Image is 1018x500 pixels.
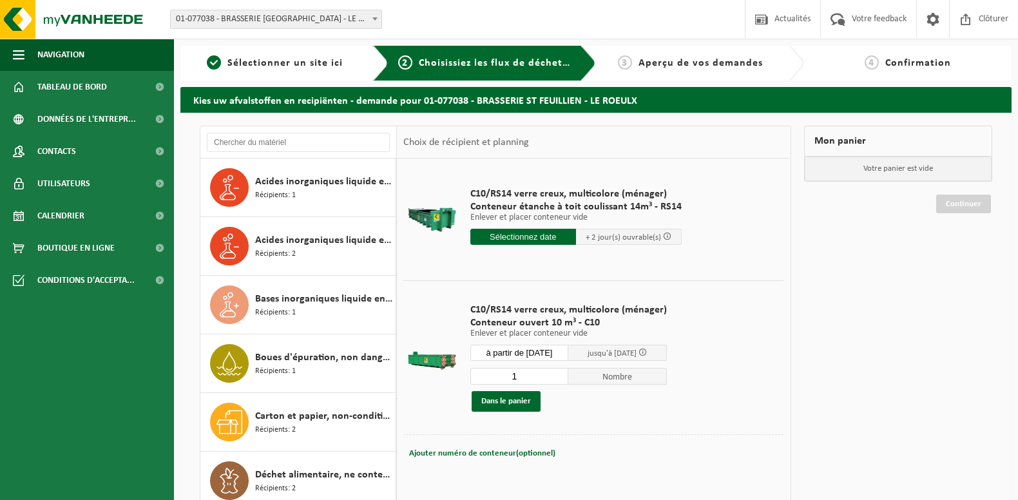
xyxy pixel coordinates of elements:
span: Acides inorganiques liquide en petits emballages [255,233,392,248]
button: Dans le panier [472,391,541,412]
span: Acides inorganiques liquide en fûts 200L [255,174,392,189]
div: Mon panier [804,126,993,157]
a: 1Sélectionner un site ici [187,55,363,71]
button: Ajouter numéro de conteneur(optionnel) [408,445,557,463]
span: Récipients: 2 [255,248,296,260]
span: Utilisateurs [37,168,90,200]
span: Conteneur étanche à toit coulissant 14m³ - RS14 [470,200,682,213]
button: Bases inorganiques liquide en petits emballages Récipients: 1 [200,276,396,334]
span: Carton et papier, non-conditionné (industriel) [255,409,392,424]
button: Boues d'épuration, non dangereuses Récipients: 1 [200,334,396,393]
span: Nombre [568,368,667,385]
span: C10/RS14 verre creux, multicolore (ménager) [470,187,682,200]
input: Sélectionnez date [470,345,569,361]
a: Continuer [936,195,991,213]
span: Boutique en ligne [37,232,115,264]
input: Sélectionnez date [470,229,576,245]
span: C10/RS14 verre creux, multicolore (ménager) [470,303,667,316]
span: Conditions d'accepta... [37,264,135,296]
span: Récipients: 1 [255,307,296,319]
span: Tableau de bord [37,71,107,103]
span: Conteneur ouvert 10 m³ - C10 [470,316,667,329]
span: Récipients: 2 [255,424,296,436]
button: Carton et papier, non-conditionné (industriel) Récipients: 2 [200,393,396,452]
span: Navigation [37,39,84,71]
h2: Kies uw afvalstoffen en recipiënten - demande pour 01-077038 - BRASSERIE ST FEUILLIEN - LE ROEULX [180,87,1012,112]
span: + 2 jour(s) ouvrable(s) [586,233,661,242]
span: Données de l'entrepr... [37,103,136,135]
input: Chercher du matériel [207,133,390,152]
p: Enlever et placer conteneur vide [470,329,667,338]
span: 2 [398,55,412,70]
span: 01-077038 - BRASSERIE ST FEUILLIEN - LE ROEULX [171,10,381,28]
span: Choisissiez les flux de déchets et récipients [419,58,633,68]
span: jusqu'à [DATE] [588,349,637,358]
span: Récipients: 1 [255,189,296,202]
span: 3 [618,55,632,70]
span: Récipients: 1 [255,365,296,378]
span: Déchet alimentaire, ne contenant pas de produits d'origine animale, non emballé [255,467,392,483]
span: Contacts [37,135,76,168]
span: Récipients: 2 [255,483,296,495]
span: 4 [865,55,879,70]
button: Acides inorganiques liquide en petits emballages Récipients: 2 [200,217,396,276]
p: Votre panier est vide [805,157,992,181]
button: Acides inorganiques liquide en fûts 200L Récipients: 1 [200,159,396,217]
span: 01-077038 - BRASSERIE ST FEUILLIEN - LE ROEULX [170,10,382,29]
span: Ajouter numéro de conteneur(optionnel) [409,449,555,457]
p: Enlever et placer conteneur vide [470,213,682,222]
span: Aperçu de vos demandes [639,58,763,68]
div: Choix de récipient et planning [397,126,535,159]
span: Boues d'épuration, non dangereuses [255,350,392,365]
span: Confirmation [885,58,951,68]
span: 1 [207,55,221,70]
span: Sélectionner un site ici [227,58,343,68]
span: Bases inorganiques liquide en petits emballages [255,291,392,307]
span: Calendrier [37,200,84,232]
